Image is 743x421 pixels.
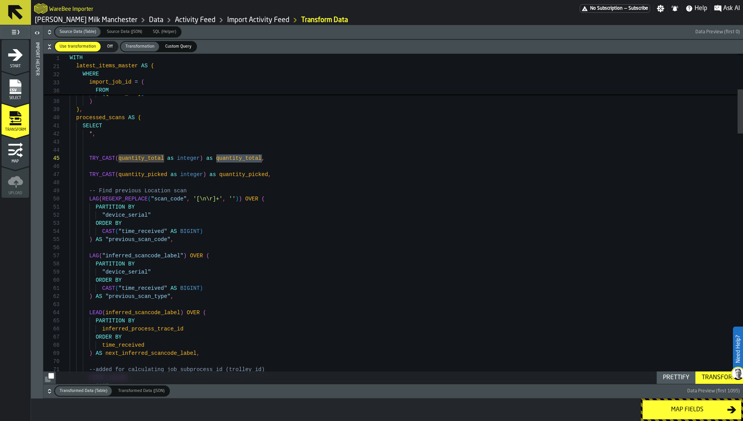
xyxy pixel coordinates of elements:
[2,135,29,166] li: menu Map
[135,79,138,85] span: =
[102,212,151,218] span: "device_serial"
[102,253,183,259] span: "inferred_scancode_label"
[105,310,180,316] span: inferred_scancode_label
[34,15,387,25] nav: Breadcrumb
[43,366,60,374] div: 71
[89,293,92,299] span: )
[206,155,213,161] span: as
[122,43,158,50] span: Transformation
[43,179,60,187] div: 48
[151,63,154,69] span: (
[43,341,60,349] div: 68
[32,27,43,41] label: button-toggle-Open
[76,115,125,121] span: processed_scans
[200,155,203,161] span: )
[695,29,740,35] span: Data Preview (first 0)
[698,373,740,382] div: Transform
[657,371,695,384] button: button-Prettify
[2,27,29,38] label: button-toggle-Toggle Full Menu
[102,196,148,202] span: REGEXP_REPLACE
[115,220,122,226] span: BY
[55,27,101,37] div: thumb
[55,386,112,396] div: thumb
[43,40,743,54] button: button-
[200,228,203,234] span: )
[262,196,265,202] span: (
[209,171,216,178] span: as
[115,277,122,283] span: BY
[203,171,206,178] span: )
[43,317,60,325] div: 65
[2,40,29,71] li: menu Start
[2,128,29,132] span: Transform
[43,211,60,219] div: 52
[105,236,170,243] span: "previous_scan_code"
[56,43,99,50] span: Use transformation
[193,196,223,202] span: '[\n\r]+'
[43,114,60,122] div: 40
[628,6,648,11] span: Subscribe
[170,285,177,291] span: AS
[43,268,60,276] div: 59
[43,163,60,171] div: 46
[102,310,105,316] span: (
[96,277,112,283] span: ORDER
[43,228,60,236] div: 54
[642,400,741,419] button: button-Map fields
[170,293,173,299] span: ,
[102,285,115,291] span: CAST
[43,333,60,341] div: 67
[102,42,118,51] div: thumb
[43,260,60,268] div: 58
[190,253,203,259] span: OVER
[34,41,40,397] div: Import Helper
[102,228,115,234] span: CAST
[723,4,740,13] span: Ask AI
[99,196,102,202] span: (
[43,63,60,71] span: 21
[96,261,125,267] span: PARTITION
[580,4,650,13] a: link-to-/wh/i/b09612b5-e9f1-4a3a-b0a4-784729d61419/pricing/
[177,155,200,161] span: integer
[2,96,29,100] span: Select
[54,385,113,397] label: button-switch-multi-Transformed Data (Table)
[162,43,195,50] span: Custom Query
[141,63,148,69] span: AS
[668,5,682,12] label: button-toggle-Notifications
[118,155,164,161] span: quantity_total
[175,16,216,24] a: link-to-/wh/i/b09612b5-e9f1-4a3a-b0a4-784729d61419/data/activity
[89,188,187,194] span: -- Find previous Location scan
[167,155,174,161] span: as
[89,366,252,373] span: --added for calculating job_subprocess_id (trolley
[580,4,650,13] div: Menu Subscription
[83,71,99,77] span: WHERE
[56,29,99,35] span: Source Data (Table)
[187,310,200,316] span: OVER
[43,284,60,293] div: 61
[102,27,147,37] div: thumb
[43,87,60,95] span: 36
[121,42,159,51] div: thumb
[70,55,83,61] span: WITH
[200,285,203,291] span: )
[239,196,242,202] span: )
[2,72,29,103] li: menu Select
[150,29,179,35] span: SQL (Helper)
[128,204,135,210] span: BY
[227,16,289,24] a: link-to-/wh/i/b09612b5-e9f1-4a3a-b0a4-784729d61419/import/activity/
[113,386,169,396] div: thumb
[115,171,118,178] span: (
[102,269,151,275] span: "device_serial"
[104,29,145,35] span: Source Data (JSON)
[223,196,226,202] span: ,
[43,236,60,244] div: 55
[34,2,48,15] a: logo-header
[43,325,60,333] div: 66
[118,171,167,178] span: quantity_picked
[43,349,60,358] div: 69
[76,106,79,113] span: )
[101,26,147,38] label: button-switch-multi-Source Data (JSON)
[43,154,60,163] div: 45
[219,171,268,178] span: quantity_picked
[128,115,135,121] span: AS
